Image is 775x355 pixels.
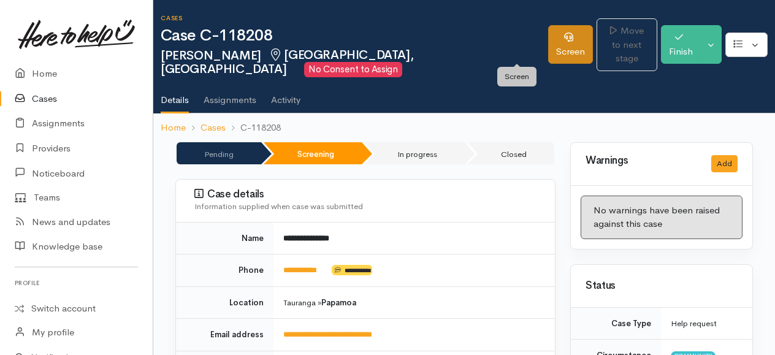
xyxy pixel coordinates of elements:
span: Tauranga » [283,297,356,308]
button: Add [711,155,738,173]
h3: Status [586,280,738,292]
td: Phone [176,254,273,287]
a: Move to next stage [597,18,657,71]
span: [GEOGRAPHIC_DATA], [GEOGRAPHIC_DATA] [161,47,413,77]
li: Screening [264,142,362,164]
a: Assignments [204,78,256,113]
h6: Profile [15,275,138,291]
li: C-118208 [226,121,281,135]
li: Closed [467,142,554,164]
div: Screen [497,67,536,86]
div: No warnings have been raised against this case [581,196,743,239]
h3: Case details [194,188,540,200]
a: Screen [548,25,593,64]
b: Papamoa [321,297,356,308]
td: Help request [661,308,752,340]
h6: Cases [161,15,548,21]
span: No Consent to Assign [304,62,402,77]
h3: Warnings [586,155,697,167]
td: Name [176,223,273,254]
div: Information supplied when case was submitted [194,200,540,213]
h2: [PERSON_NAME] [161,48,548,78]
li: In progress [364,142,465,164]
a: Home [161,121,186,135]
td: Location [176,286,273,319]
li: Pending [177,142,261,164]
button: Finish [661,25,701,64]
h1: Case C-118208 [161,27,548,45]
nav: breadcrumb [153,113,775,142]
td: Case Type [571,308,661,340]
a: Cases [200,121,226,135]
a: Details [161,78,189,114]
a: Activity [271,78,300,113]
td: Email address [176,319,273,351]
